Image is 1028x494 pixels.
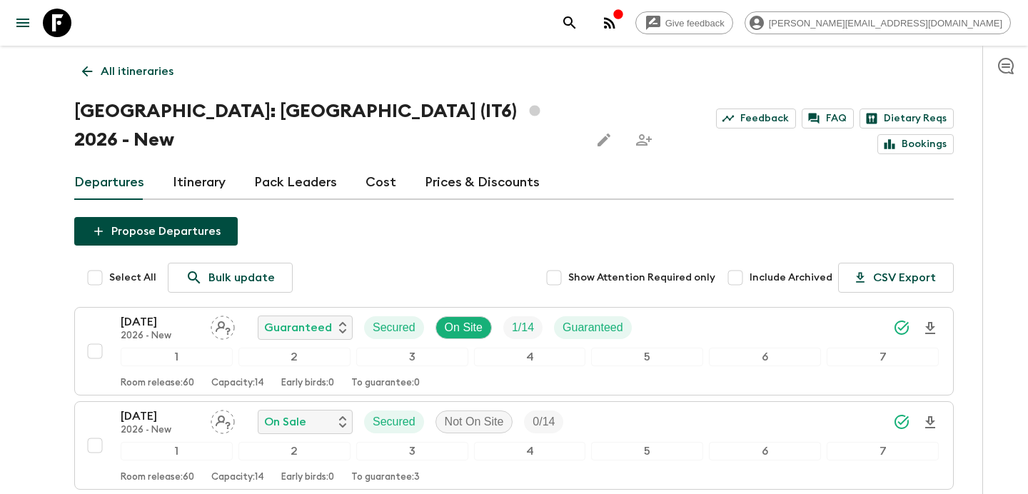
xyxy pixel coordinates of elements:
[555,9,584,37] button: search adventures
[893,413,910,430] svg: Synced Successfully
[802,109,854,128] a: FAQ
[922,320,939,337] svg: Download Onboarding
[208,269,275,286] p: Bulk update
[121,331,199,342] p: 2026 - New
[121,425,199,436] p: 2026 - New
[435,316,492,339] div: On Site
[657,18,732,29] span: Give feedback
[211,378,264,389] p: Capacity: 14
[533,413,555,430] p: 0 / 14
[74,57,181,86] a: All itineraries
[750,271,832,285] span: Include Archived
[356,348,468,366] div: 3
[264,319,332,336] p: Guaranteed
[238,442,351,460] div: 2
[827,442,939,460] div: 7
[877,134,954,154] a: Bookings
[351,472,420,483] p: To guarantee: 3
[238,348,351,366] div: 2
[425,166,540,200] a: Prices & Discounts
[474,442,586,460] div: 4
[563,319,623,336] p: Guaranteed
[709,348,821,366] div: 6
[211,414,235,425] span: Assign pack leader
[351,378,420,389] p: To guarantee: 0
[121,348,233,366] div: 1
[524,410,563,433] div: Trip Fill
[121,378,194,389] p: Room release: 60
[709,442,821,460] div: 6
[591,442,703,460] div: 5
[445,319,483,336] p: On Site
[74,401,954,490] button: [DATE]2026 - NewAssign pack leaderOn SaleSecuredNot On SiteTrip Fill1234567Room release:60Capacit...
[435,410,513,433] div: Not On Site
[922,414,939,431] svg: Download Onboarding
[121,313,199,331] p: [DATE]
[254,166,337,200] a: Pack Leaders
[74,166,144,200] a: Departures
[281,472,334,483] p: Early birds: 0
[173,166,226,200] a: Itinerary
[716,109,796,128] a: Feedback
[364,316,424,339] div: Secured
[121,442,233,460] div: 1
[74,307,954,395] button: [DATE]2026 - NewAssign pack leaderGuaranteedSecuredOn SiteTrip FillGuaranteed1234567Room release:...
[860,109,954,128] a: Dietary Reqs
[109,271,156,285] span: Select All
[635,11,733,34] a: Give feedback
[568,271,715,285] span: Show Attention Required only
[168,263,293,293] a: Bulk update
[512,319,534,336] p: 1 / 14
[264,413,306,430] p: On Sale
[827,348,939,366] div: 7
[590,126,618,154] button: Edit this itinerary
[745,11,1011,34] div: [PERSON_NAME][EMAIL_ADDRESS][DOMAIN_NAME]
[503,316,543,339] div: Trip Fill
[9,9,37,37] button: menu
[630,126,658,154] span: Share this itinerary
[364,410,424,433] div: Secured
[101,63,173,80] p: All itineraries
[74,217,238,246] button: Propose Departures
[281,378,334,389] p: Early birds: 0
[121,408,199,425] p: [DATE]
[761,18,1010,29] span: [PERSON_NAME][EMAIL_ADDRESS][DOMAIN_NAME]
[211,320,235,331] span: Assign pack leader
[474,348,586,366] div: 4
[366,166,396,200] a: Cost
[356,442,468,460] div: 3
[893,319,910,336] svg: Synced Successfully
[445,413,504,430] p: Not On Site
[373,413,415,430] p: Secured
[591,348,703,366] div: 5
[74,97,578,154] h1: [GEOGRAPHIC_DATA]: [GEOGRAPHIC_DATA] (IT6) 2026 - New
[211,472,264,483] p: Capacity: 14
[838,263,954,293] button: CSV Export
[121,472,194,483] p: Room release: 60
[373,319,415,336] p: Secured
